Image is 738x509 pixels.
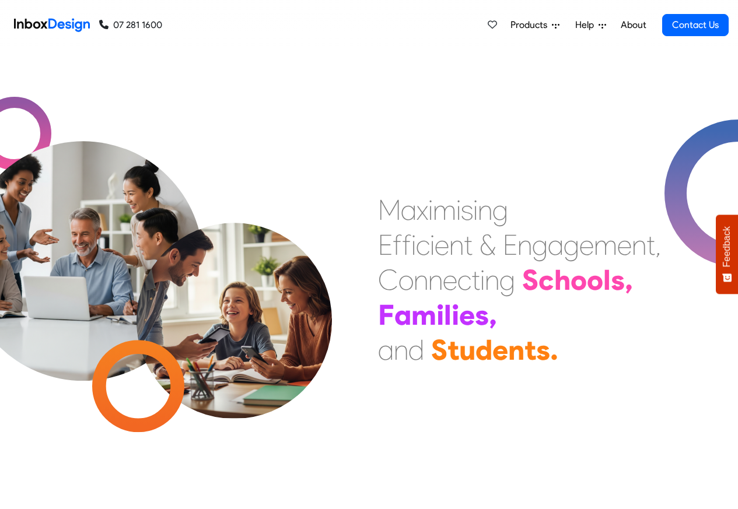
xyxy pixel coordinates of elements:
div: i [436,297,444,332]
div: f [402,227,411,262]
div: c [416,227,430,262]
div: d [408,332,424,367]
div: d [475,332,492,367]
div: i [411,227,416,262]
div: , [655,227,661,262]
div: . [550,332,558,367]
div: n [517,227,532,262]
div: s [536,332,550,367]
div: E [503,227,517,262]
div: i [452,297,459,332]
span: Products [510,18,552,32]
div: i [428,192,433,227]
div: a [378,332,394,367]
img: parents_with_child.png [112,174,356,419]
div: c [538,262,554,297]
div: g [532,227,548,262]
div: s [475,297,489,332]
div: a [548,227,564,262]
div: E [378,227,393,262]
div: e [435,227,449,262]
div: e [492,332,508,367]
div: n [508,332,524,367]
div: x [417,192,428,227]
span: Feedback [722,226,732,267]
div: , [489,297,497,332]
button: Feedback - Show survey [716,215,738,294]
div: n [394,332,408,367]
div: C [378,262,398,297]
a: Contact Us [662,14,729,36]
div: m [411,297,436,332]
div: a [394,297,411,332]
div: e [459,297,475,332]
div: t [464,227,473,262]
a: 07 281 1600 [99,18,162,32]
div: , [625,262,633,297]
div: m [433,192,456,227]
div: f [393,227,402,262]
div: o [571,262,587,297]
span: Help [575,18,599,32]
div: u [459,332,475,367]
div: i [456,192,461,227]
div: a [401,192,417,227]
div: M [378,192,401,227]
div: g [492,192,508,227]
div: e [617,227,632,262]
div: i [430,227,435,262]
div: S [431,332,447,367]
div: g [564,227,579,262]
div: g [499,262,515,297]
div: S [522,262,538,297]
div: c [457,262,471,297]
div: n [632,227,646,262]
div: o [587,262,603,297]
div: e [443,262,457,297]
div: l [444,297,452,332]
div: n [478,192,492,227]
div: e [579,227,594,262]
div: & [480,227,496,262]
div: n [485,262,499,297]
div: i [480,262,485,297]
div: m [594,227,617,262]
div: i [473,192,478,227]
div: t [524,332,536,367]
div: F [378,297,394,332]
div: n [414,262,428,297]
a: About [617,13,649,37]
div: s [461,192,473,227]
div: h [554,262,571,297]
div: o [398,262,414,297]
a: Products [506,13,564,37]
div: n [428,262,443,297]
a: Help [571,13,611,37]
div: t [471,262,480,297]
div: s [611,262,625,297]
div: n [449,227,464,262]
div: t [447,332,459,367]
div: Maximising Efficient & Engagement, Connecting Schools, Families, and Students. [378,192,661,367]
div: l [603,262,611,297]
div: t [646,227,655,262]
